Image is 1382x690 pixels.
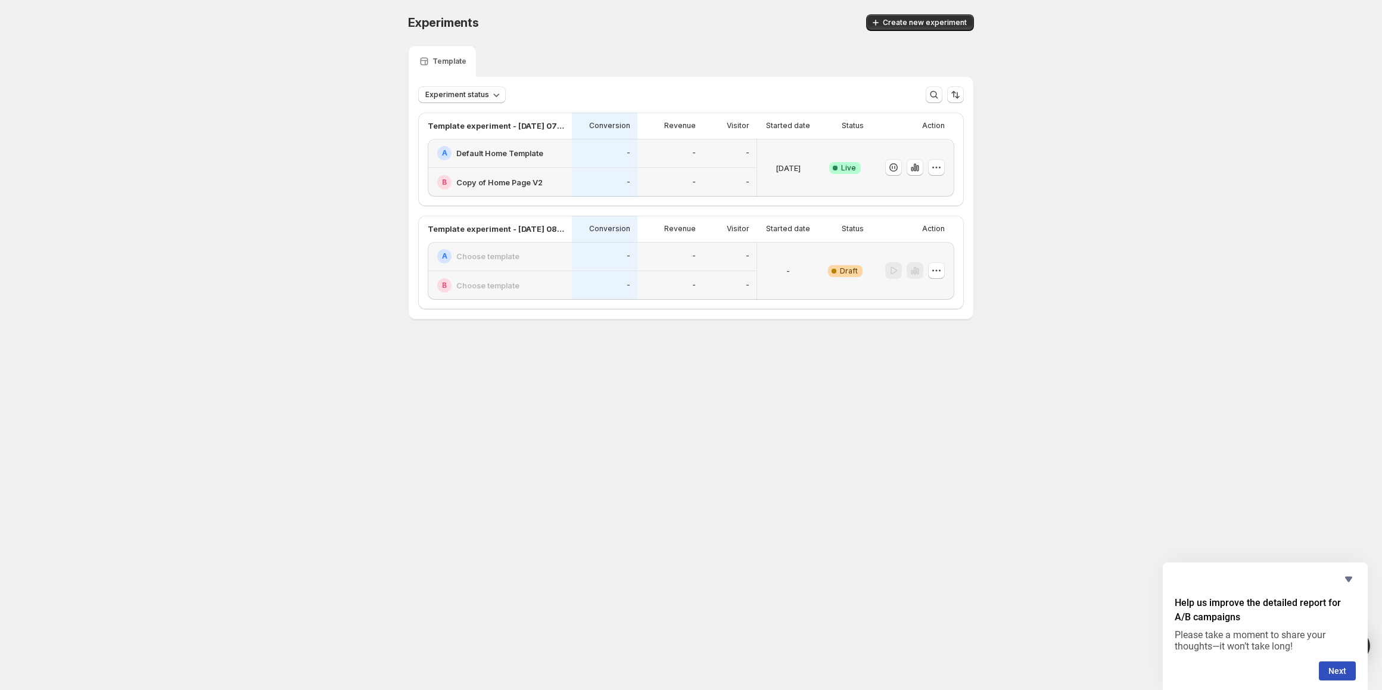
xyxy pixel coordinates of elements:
button: Sort the results [947,86,964,103]
p: - [746,251,749,261]
p: Status [842,121,864,130]
button: Experiment status [418,86,506,103]
p: Template [432,57,466,66]
p: [DATE] [776,162,801,174]
p: - [627,251,630,261]
button: Hide survey [1341,572,1356,586]
p: Revenue [664,224,696,234]
p: - [692,148,696,158]
p: - [692,251,696,261]
p: Please take a moment to share your thoughts—it won’t take long! [1175,629,1356,652]
p: - [692,281,696,290]
p: Conversion [589,224,630,234]
span: Live [841,163,856,173]
p: Started date [766,121,810,130]
button: Create new experiment [866,14,974,31]
h2: A [442,251,447,261]
p: Started date [766,224,810,234]
p: Conversion [589,121,630,130]
p: - [746,148,749,158]
span: Draft [840,266,858,276]
p: - [627,178,630,187]
h2: Default Home Template [456,147,543,159]
span: Experiments [408,15,479,30]
p: - [746,281,749,290]
h2: Copy of Home Page V2 [456,176,543,188]
h2: A [442,148,447,158]
p: Status [842,224,864,234]
span: Experiment status [425,90,489,100]
p: Visitor [727,224,749,234]
p: Action [922,224,945,234]
p: Template experiment - [DATE] 07:18:54 [428,120,565,132]
p: - [746,178,749,187]
p: - [786,265,790,277]
h2: Help us improve the detailed report for A/B campaigns [1175,596,1356,624]
p: - [627,148,630,158]
p: Visitor [727,121,749,130]
p: Revenue [664,121,696,130]
span: Create new experiment [883,18,967,27]
h2: Choose template [456,279,519,291]
h2: B [442,178,447,187]
h2: B [442,281,447,290]
button: Next question [1319,661,1356,680]
p: Action [922,121,945,130]
p: - [627,281,630,290]
p: Template experiment - [DATE] 08:00:52 [428,223,565,235]
div: Help us improve the detailed report for A/B campaigns [1175,572,1356,680]
h2: Choose template [456,250,519,262]
p: - [692,178,696,187]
